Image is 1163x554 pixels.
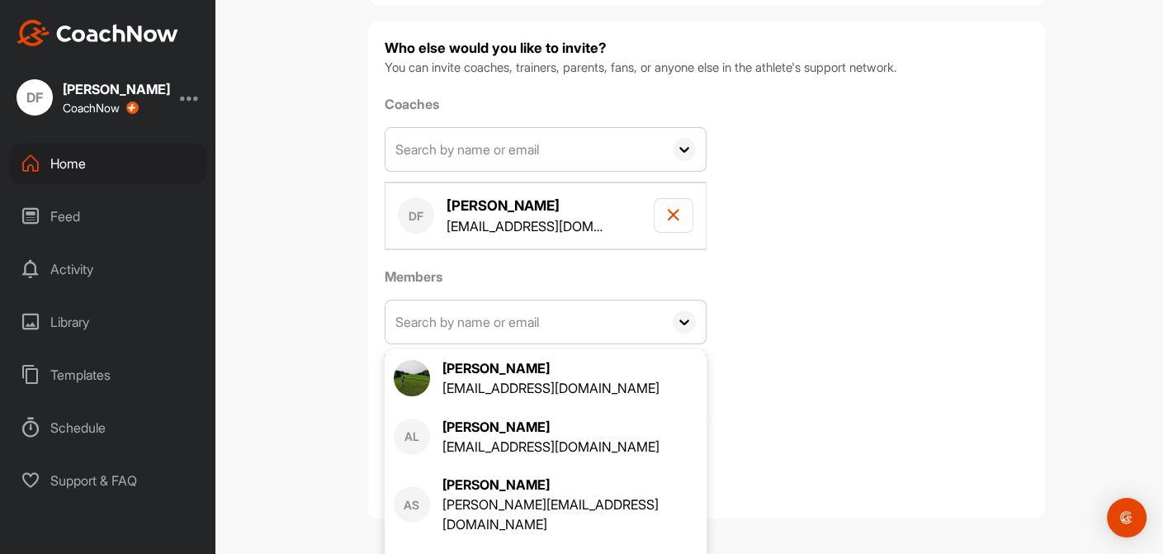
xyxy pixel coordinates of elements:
[442,378,660,398] div: [EMAIL_ADDRESS][DOMAIN_NAME]
[385,38,1028,59] h4: Who else would you like to invite?
[442,437,660,457] div: [EMAIL_ADDRESS][DOMAIN_NAME]
[63,83,170,96] div: [PERSON_NAME]
[9,196,207,237] div: Feed
[385,59,1028,78] p: You can invite coaches, trainers, parents, fans, or anyone else in the athlete's support network.
[394,419,430,455] div: AL
[9,249,207,290] div: Activity
[63,102,139,115] div: CoachNow
[17,79,53,116] div: DF
[9,460,207,501] div: Support & FAQ
[398,197,434,234] div: DF
[394,360,430,396] img: square_6525ffa97cfa59a36a5cab208ca930f3.jpg
[442,417,660,437] div: [PERSON_NAME]
[394,486,430,523] div: AS
[1107,498,1146,537] div: Open Intercom Messenger
[9,143,207,184] div: Home
[9,301,207,343] div: Library
[442,495,697,534] div: [PERSON_NAME][EMAIL_ADDRESS][DOMAIN_NAME]
[9,407,207,448] div: Schedule
[447,196,603,216] h4: [PERSON_NAME]
[385,94,707,114] label: Coaches
[385,128,663,171] input: Search by name or email
[385,267,707,286] label: Members
[447,216,603,236] p: [EMAIL_ADDRESS][DOMAIN_NAME]
[9,354,207,395] div: Templates
[385,301,663,343] input: Search by name or email
[442,358,660,378] div: [PERSON_NAME]
[17,20,178,46] img: CoachNow
[442,475,697,495] div: [PERSON_NAME]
